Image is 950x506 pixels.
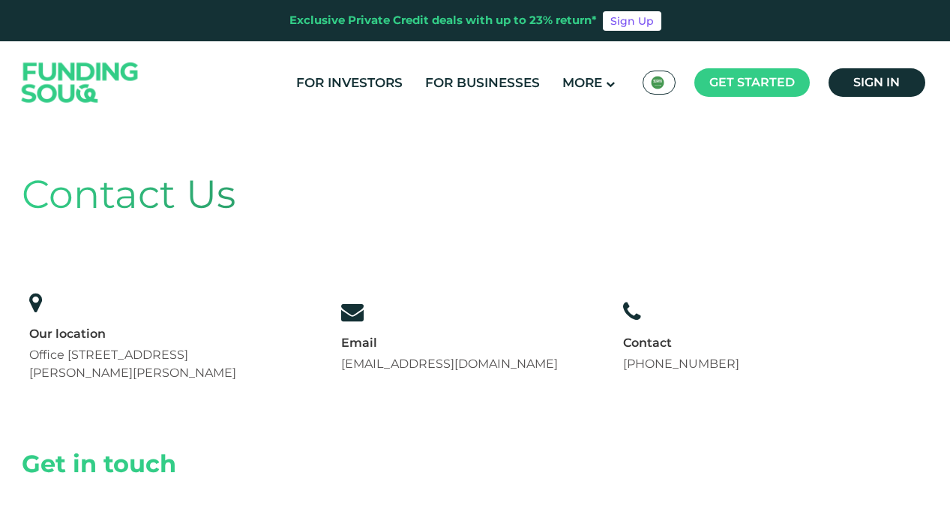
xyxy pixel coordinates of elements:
a: [PHONE_NUMBER] [623,357,739,371]
a: For Businesses [421,71,544,95]
div: Email [341,335,558,351]
div: Contact [623,335,739,351]
img: SA Flag [651,76,664,89]
div: Exclusive Private Credit deals with up to 23% return* [289,12,597,29]
h2: Get in touch [22,450,929,478]
a: [EMAIL_ADDRESS][DOMAIN_NAME] [341,357,558,371]
span: Sign in [853,75,900,89]
div: Our location [29,326,275,342]
span: Get started [709,75,795,89]
span: Office [STREET_ADDRESS][PERSON_NAME][PERSON_NAME] [29,348,236,380]
a: Sign Up [603,11,661,31]
img: Logo [7,45,154,121]
a: Sign in [829,68,925,97]
div: Contact Us [22,165,929,224]
span: More [562,75,602,90]
a: For Investors [292,71,406,95]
